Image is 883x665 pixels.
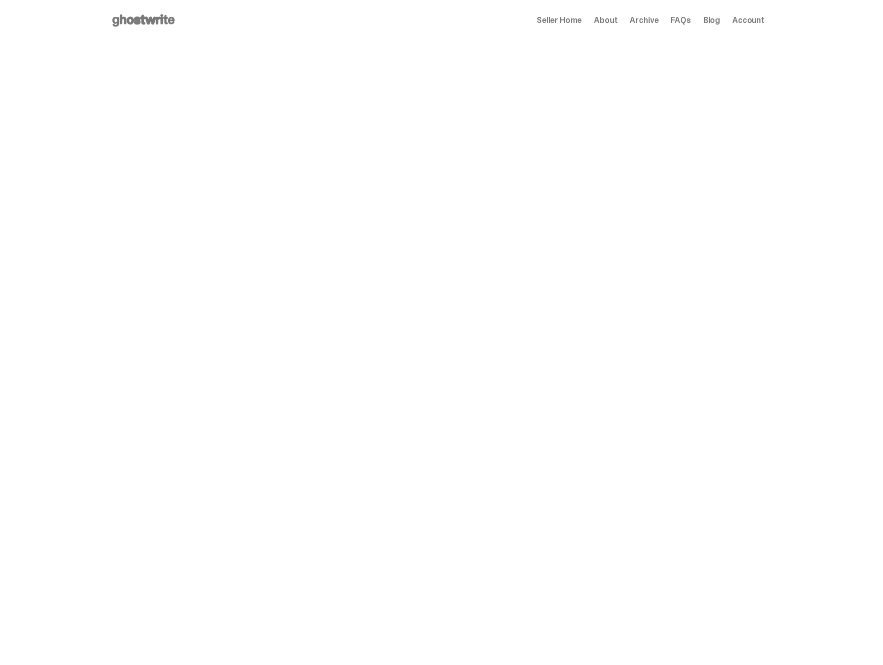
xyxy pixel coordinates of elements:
[537,16,582,25] a: Seller Home
[732,16,765,25] a: Account
[630,16,658,25] a: Archive
[671,16,690,25] a: FAQs
[703,16,720,25] a: Blog
[594,16,617,25] a: About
